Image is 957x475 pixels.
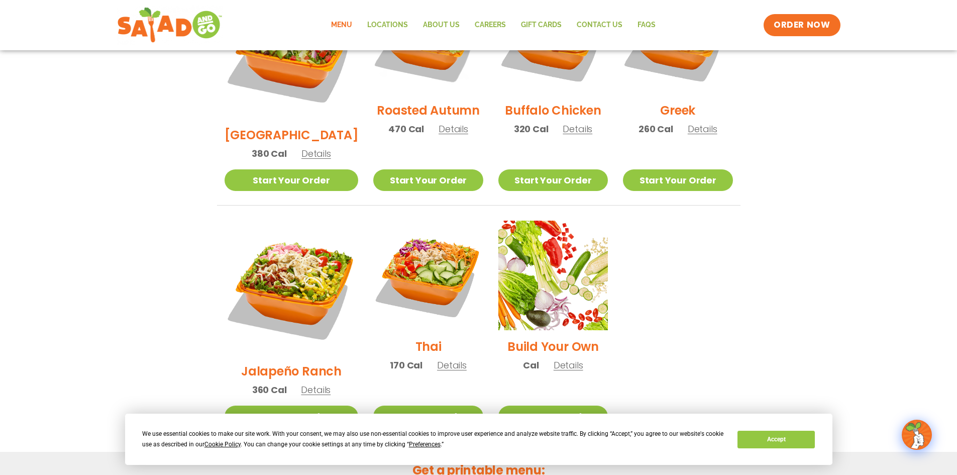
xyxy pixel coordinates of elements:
a: Start Your Order [225,406,359,427]
h2: Build Your Own [507,338,599,355]
div: Cookie Consent Prompt [125,414,832,465]
span: Details [688,123,717,135]
a: Start Your Order [225,169,359,191]
a: Contact Us [569,14,630,37]
a: Careers [467,14,513,37]
span: ORDER NOW [774,19,830,31]
a: Menu [324,14,360,37]
span: Details [437,359,467,371]
a: About Us [415,14,467,37]
span: Details [439,123,468,135]
a: Start Your Order [498,406,608,427]
h2: Buffalo Chicken [505,102,601,119]
span: 470 Cal [388,122,424,136]
span: Preferences [409,441,441,448]
span: Cal [523,358,539,372]
span: Details [301,147,331,160]
h2: [GEOGRAPHIC_DATA] [225,126,359,144]
a: GIFT CARDS [513,14,569,37]
h2: Thai [415,338,442,355]
a: Start Your Order [498,169,608,191]
span: 360 Cal [252,383,287,397]
img: new-SAG-logo-768×292 [117,5,223,45]
a: Locations [360,14,415,37]
img: wpChatIcon [903,421,931,449]
h2: Jalapeño Ranch [241,362,342,380]
span: 380 Cal [252,147,287,160]
span: Details [301,384,331,396]
span: Details [554,359,583,371]
a: Start Your Order [373,169,483,191]
h2: Roasted Autumn [377,102,480,119]
div: We use essential cookies to make our site work. With your consent, we may also use non-essential ... [142,429,725,450]
a: ORDER NOW [764,14,840,36]
span: Details [563,123,592,135]
img: Product photo for Thai Salad [373,221,483,330]
h2: Greek [660,102,695,119]
button: Accept [737,431,815,448]
a: Start Your Order [373,406,483,427]
span: Cookie Policy [204,441,241,448]
span: 260 Cal [639,122,673,136]
a: FAQs [630,14,663,37]
nav: Menu [324,14,663,37]
span: 170 Cal [390,358,422,372]
a: Start Your Order [623,169,732,191]
img: Product photo for Build Your Own [498,221,608,330]
span: 320 Cal [514,122,549,136]
img: Product photo for Jalapeño Ranch Salad [225,221,359,355]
